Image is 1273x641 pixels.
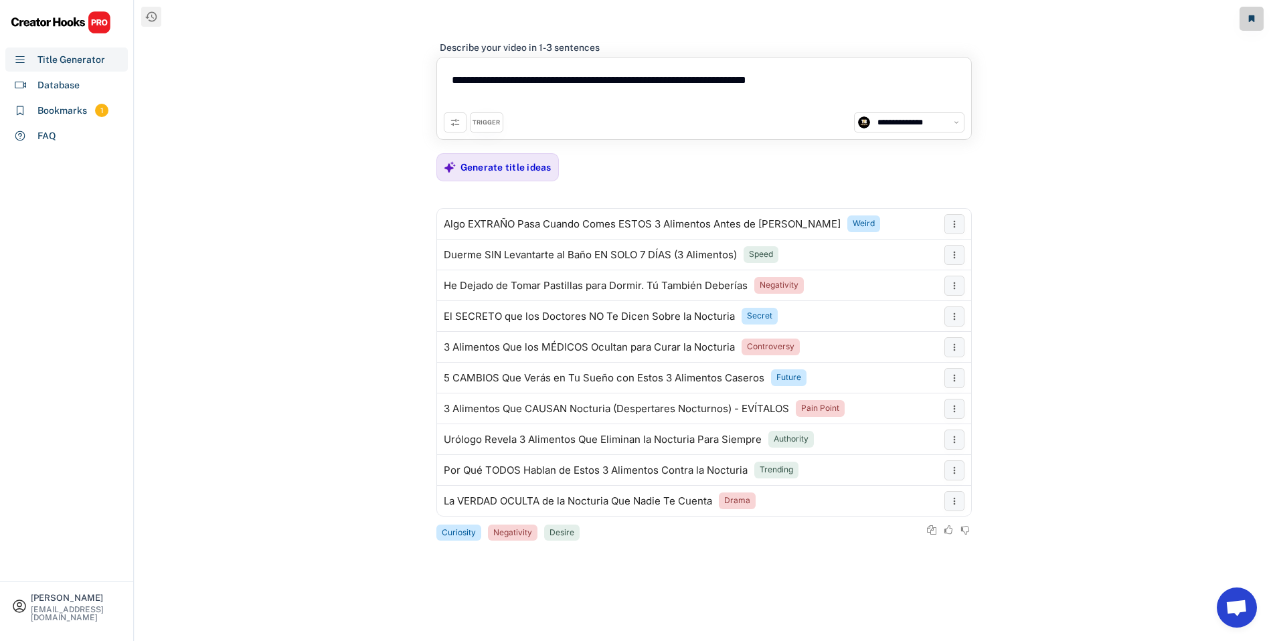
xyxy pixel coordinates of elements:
img: channels4_profile.jpg [858,116,870,128]
div: 1 [95,105,108,116]
div: Database [37,78,80,92]
div: Negativity [493,527,532,539]
div: Describe your video in 1-3 sentences [440,41,600,54]
div: Trending [760,464,793,476]
div: TRIGGER [473,118,500,127]
div: Urólogo Revela 3 Alimentos Que Eliminan la Nocturia Para Siempre [444,434,762,445]
div: Controversy [747,341,794,353]
div: Negativity [760,280,798,291]
div: 3 Alimentos Que CAUSAN Nocturia (Despertares Nocturnos) - EVÍTALOS [444,403,789,414]
div: Algo EXTRAÑO Pasa Cuando Comes ESTOS 3 Alimentos Antes de [PERSON_NAME] [444,219,841,230]
div: Authority [774,434,809,445]
div: Pain Point [801,403,839,414]
img: CHPRO%20Logo.svg [11,11,111,34]
div: El SECRETO que los Doctores NO Te Dicen Sobre la Nocturia [444,311,735,322]
div: He Dejado de Tomar Pastillas para Dormir. Tú También Deberías [444,280,748,291]
div: Curiosity [442,527,476,539]
div: Drama [724,495,750,507]
div: Duerme SIN Levantarte al Baño EN SOLO 7 DÍAS (3 Alimentos) [444,250,737,260]
div: [PERSON_NAME] [31,593,122,602]
div: 3 Alimentos Que los MÉDICOS Ocultan para Curar la Nocturia [444,342,735,353]
div: Weird [853,218,875,230]
div: [EMAIL_ADDRESS][DOMAIN_NAME] [31,606,122,622]
div: Desire [549,527,574,539]
div: Generate title ideas [460,161,551,173]
div: Speed [749,249,773,260]
div: Secret [747,310,772,322]
div: FAQ [37,129,56,143]
div: La VERDAD OCULTA de la Nocturia Que Nadie Te Cuenta [444,496,712,507]
div: 5 CAMBIOS Que Verás en Tu Sueño con Estos 3 Alimentos Caseros [444,373,764,383]
div: Bookmarks [37,104,87,118]
div: Title Generator [37,53,105,67]
div: Future [776,372,801,383]
a: Chat abierto [1217,587,1257,628]
div: Por Qué TODOS Hablan de Estos 3 Alimentos Contra la Nocturia [444,465,748,476]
